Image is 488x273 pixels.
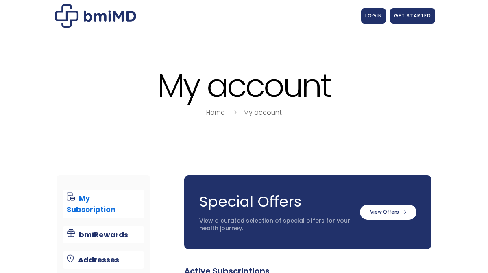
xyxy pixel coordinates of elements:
[63,190,144,218] a: My Subscription
[63,251,144,269] a: Addresses
[53,68,435,103] h1: My account
[55,4,136,28] img: My account
[394,12,431,19] span: GET STARTED
[199,192,352,212] h3: Special Offers
[199,217,352,233] p: View a curated selection of special offers for your health journey.
[390,8,435,24] a: GET STARTED
[244,108,282,117] a: My account
[63,226,144,243] a: bmiRewards
[231,108,240,117] i: breadcrumbs separator
[361,8,386,24] a: LOGIN
[365,12,382,19] span: LOGIN
[206,108,225,117] a: Home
